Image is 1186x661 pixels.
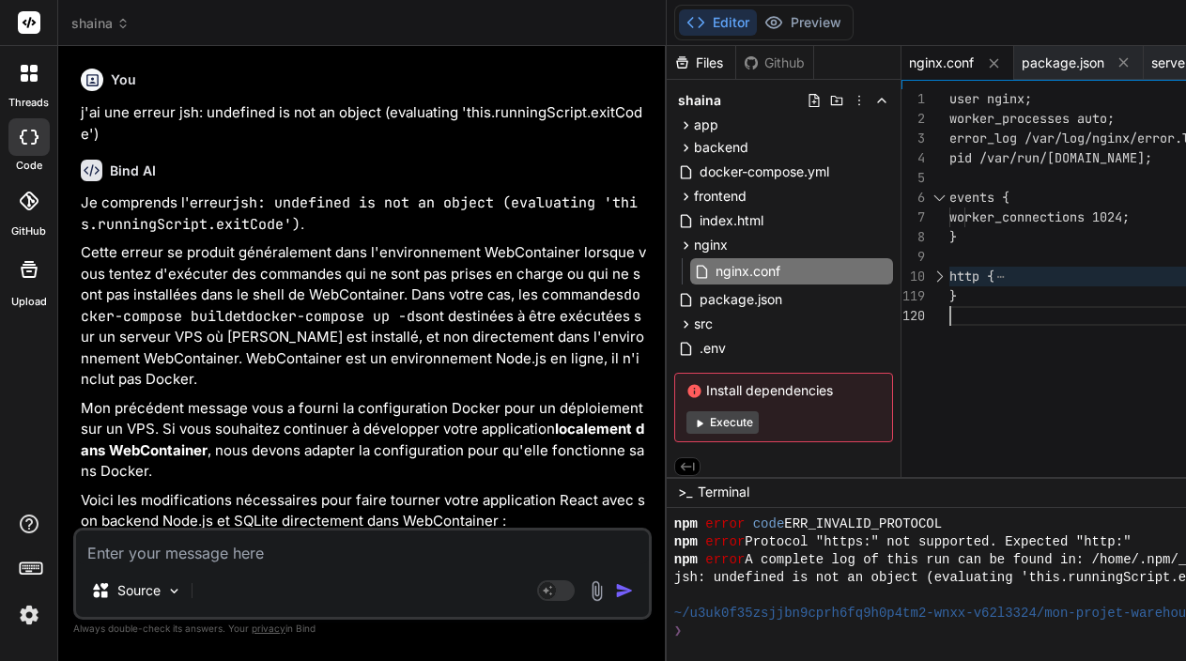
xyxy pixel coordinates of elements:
button: Execute [686,411,759,434]
span: docker-compose.yml [698,161,831,183]
p: Source [117,581,161,600]
div: 6 [901,188,925,208]
span: shaina [678,91,721,110]
h6: Bind AI [110,161,156,180]
span: ❯ [674,623,682,640]
span: backend [694,138,748,157]
span: Install dependencies [686,381,881,400]
p: Voici les modifications nécessaires pour faire tourner votre application React avec son backend N... [81,490,648,532]
span: nginx [694,236,728,254]
span: worker_connections 1024; [949,208,1130,225]
div: 1 [901,89,925,109]
span: app [694,115,718,134]
div: 120 [901,306,925,326]
span: ERR_INVALID_PROTOCOL [784,515,942,533]
span: pid /var/run/[DOMAIN_NAME]; [949,149,1152,166]
span: shaina [71,14,130,33]
code: jsh: undefined is not an object (evaluating 'this.runningScript.exitCode') [81,193,638,234]
span: user nginx; [949,90,1032,107]
img: attachment [586,580,608,602]
span: http { [949,268,994,284]
button: Editor [679,9,757,36]
p: Je comprends l'erreur . [81,192,648,235]
code: docker-compose build [81,285,640,326]
p: Mon précédent message vous a fourni la configuration Docker pour un déploiement sur un VPS. Si vo... [81,398,648,483]
strong: localement dans WebContainer [81,420,644,459]
span: events { [949,189,1009,206]
span: worker_processes auto; [949,110,1115,127]
span: .env [698,337,728,360]
span: Terminal [698,483,749,501]
div: 3 [901,129,925,148]
code: docker-compose up -d [246,307,415,326]
div: Github [736,54,813,72]
span: error [705,533,745,551]
label: threads [8,95,49,111]
span: privacy [252,623,285,634]
span: code [753,515,785,533]
div: Click to collapse the range. [927,188,951,208]
span: package.json [1022,54,1104,72]
h6: You [111,70,136,89]
button: Preview [757,9,849,36]
span: } [949,287,957,304]
p: Cette erreur se produit généralement dans l'environnement WebContainer lorsque vous tentez d'exéc... [81,242,648,391]
img: icon [615,581,634,600]
span: error [705,515,745,533]
span: src [694,315,713,333]
div: Click to expand the range. [927,267,951,286]
div: 8 [901,227,925,247]
img: settings [13,599,45,631]
span: nginx.conf [909,54,974,72]
span: npm [674,515,698,533]
span: frontend [694,187,747,206]
p: Always double-check its answers. Your in Bind [73,620,652,638]
label: code [16,158,42,174]
div: 9 [901,247,925,267]
label: GitHub [11,223,46,239]
div: 5 [901,168,925,188]
span: >_ [678,483,692,501]
div: 119 [901,286,925,306]
span: npm [674,533,698,551]
img: Pick Models [166,583,182,599]
div: 7 [901,208,925,227]
span: } [949,228,957,245]
div: 10 [901,267,925,286]
div: 4 [901,148,925,168]
span: npm [674,551,698,569]
div: 2 [901,109,925,129]
label: Upload [11,294,47,310]
div: Files [667,54,735,72]
span: index.html [698,209,765,232]
span: nginx.conf [714,260,782,283]
p: j'ai une erreur jsh: undefined is not an object (evaluating 'this.runningScript.exitCode') [81,102,648,145]
span: package.json [698,288,784,311]
span: Protocol "https:" not supported. Expected "http:" [745,533,1131,551]
span: error [705,551,745,569]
